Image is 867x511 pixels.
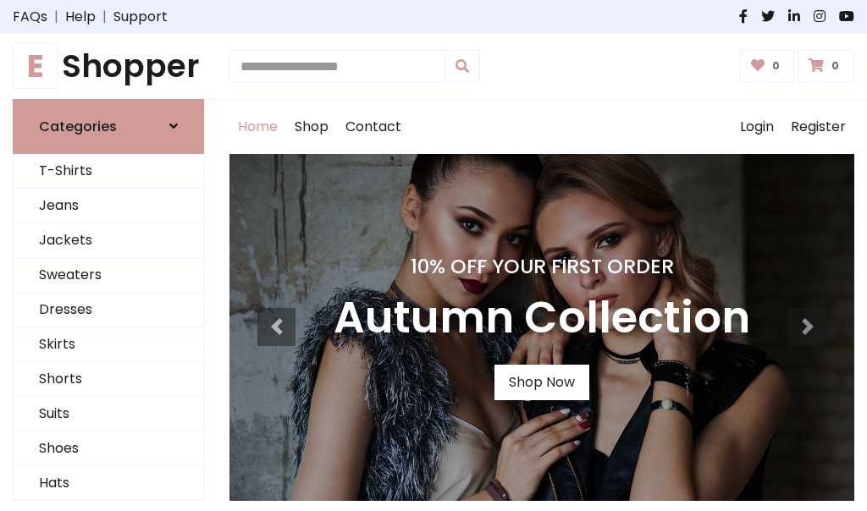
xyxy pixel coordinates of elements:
[13,43,58,89] span: E
[13,47,204,85] a: EShopper
[14,431,203,466] a: Shoes
[39,118,117,135] h6: Categories
[740,50,795,82] a: 0
[14,327,203,362] a: Skirts
[47,7,65,27] span: |
[229,100,286,154] a: Home
[14,466,203,501] a: Hats
[14,154,203,189] a: T-Shirts
[113,7,168,27] a: Support
[337,100,410,154] a: Contact
[13,47,204,85] h1: Shopper
[334,255,750,278] h4: 10% Off Your First Order
[827,58,843,74] span: 0
[14,189,203,223] a: Jeans
[14,362,203,397] a: Shorts
[494,365,589,400] a: Shop Now
[732,100,782,154] a: Login
[14,258,203,293] a: Sweaters
[14,397,203,431] a: Suits
[768,58,784,74] span: 0
[14,293,203,327] a: Dresses
[13,7,47,27] a: FAQs
[14,223,203,258] a: Jackets
[13,99,204,154] a: Categories
[286,100,337,154] a: Shop
[798,50,854,82] a: 0
[334,292,750,344] h3: Autumn Collection
[782,100,854,154] a: Register
[65,7,96,27] a: Help
[96,7,113,27] span: |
